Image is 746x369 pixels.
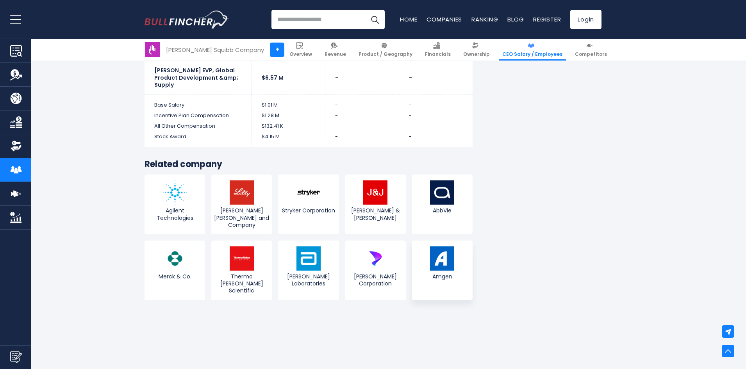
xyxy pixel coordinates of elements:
span: [PERSON_NAME] [PERSON_NAME] and Company [213,207,270,228]
a: + [270,43,284,57]
a: Home [400,15,417,23]
b: - [335,74,338,82]
span: Overview [289,51,312,57]
a: [PERSON_NAME] [PERSON_NAME] and Company [211,175,272,234]
span: [PERSON_NAME] Laboratories [280,273,337,287]
img: LLY logo [230,180,254,205]
a: [PERSON_NAME] & [PERSON_NAME] [345,175,406,234]
td: - [325,132,399,147]
img: Bullfincher logo [145,11,229,29]
a: Login [570,10,601,29]
td: Incentive Plan Compensation [145,111,252,121]
td: $4.15 M [252,132,325,147]
img: SYK logo [296,180,321,205]
td: - [399,132,473,147]
img: ABT logo [296,246,321,271]
a: AbbVie [412,175,473,234]
span: Ownership [463,51,490,57]
td: - [399,95,473,111]
span: Stryker Corporation [280,207,337,214]
a: Financials [421,39,454,61]
button: Search [365,10,385,29]
a: Blog [507,15,524,23]
img: A logo [163,180,187,205]
a: Go to homepage [145,11,228,29]
span: Amgen [414,273,471,280]
a: Companies [427,15,462,23]
td: $132.41 K [252,121,325,132]
img: BMY logo [145,42,160,57]
span: Agilent Technologies [146,207,203,221]
img: TMO logo [230,246,254,271]
a: Product / Geography [355,39,416,61]
a: Ownership [460,39,493,61]
img: DHR logo [363,246,387,271]
img: Ownership [10,140,22,152]
a: [PERSON_NAME] Laboratories [278,241,339,300]
span: AbbVie [414,207,471,214]
div: [PERSON_NAME] Squibb Company [166,45,264,54]
span: Revenue [325,51,346,57]
img: AMGN logo [430,246,454,271]
img: MRK logo [163,246,187,271]
b: - [409,74,412,82]
span: [PERSON_NAME] & [PERSON_NAME] [347,207,404,221]
img: JNJ logo [363,180,387,205]
a: Agilent Technologies [145,175,205,234]
td: $1.28 M [252,111,325,121]
span: Competitors [575,51,607,57]
span: Merck & Co. [146,273,203,280]
h3: Related company [145,159,473,170]
td: - [399,121,473,132]
a: Amgen [412,241,473,300]
a: Thermo [PERSON_NAME] Scientific [211,241,272,300]
td: - [399,111,473,121]
td: Stock Award [145,132,252,147]
span: CEO Salary / Employees [502,51,562,57]
td: Base Salary [145,95,252,111]
a: Register [533,15,561,23]
a: Merck & Co. [145,241,205,300]
a: CEO Salary / Employees [499,39,566,61]
span: Product / Geography [359,51,412,57]
a: Revenue [321,39,350,61]
a: Ranking [471,15,498,23]
img: ABBV logo [430,180,454,205]
td: - [325,95,399,111]
a: Overview [286,39,316,61]
td: All Other Compensation [145,121,252,132]
span: Financials [425,51,451,57]
td: - [325,121,399,132]
td: $1.01 M [252,95,325,111]
b: [PERSON_NAME] EVP, Global Product Development &amp; Supply [154,66,238,89]
a: Stryker Corporation [278,175,339,234]
a: Competitors [571,39,610,61]
b: $6.57 M [262,74,284,82]
span: [PERSON_NAME] Corporation [347,273,404,287]
a: [PERSON_NAME] Corporation [345,241,406,300]
span: Thermo [PERSON_NAME] Scientific [213,273,270,294]
td: - [325,111,399,121]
